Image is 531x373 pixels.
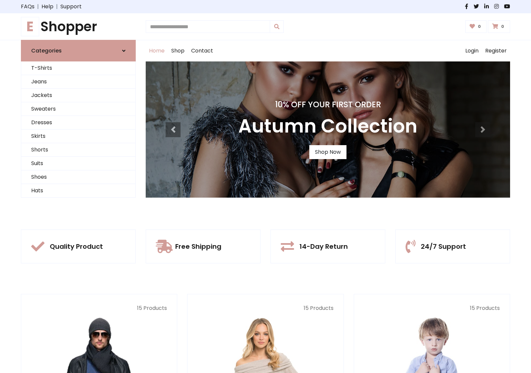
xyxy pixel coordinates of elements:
a: Suits [21,157,135,170]
a: Dresses [21,116,135,130]
h5: Free Shipping [175,242,221,250]
a: Shop [168,40,188,61]
a: Jackets [21,89,135,102]
a: Hats [21,184,135,198]
p: 15 Products [364,304,500,312]
p: 15 Products [197,304,333,312]
h5: 24/7 Support [421,242,466,250]
a: Categories [21,40,136,61]
a: EShopper [21,19,136,35]
span: E [21,17,39,36]
a: Skirts [21,130,135,143]
span: 0 [499,24,506,30]
a: Home [146,40,168,61]
a: Help [41,3,53,11]
a: Sweaters [21,102,135,116]
a: FAQs [21,3,35,11]
a: Contact [188,40,216,61]
p: 15 Products [31,304,167,312]
h6: Categories [31,47,62,54]
h5: Quality Product [50,242,103,250]
a: Jeans [21,75,135,89]
span: 0 [476,24,483,30]
span: | [53,3,60,11]
span: | [35,3,41,11]
a: T-Shirts [21,61,135,75]
a: 0 [465,20,487,33]
h5: 14-Day Return [299,242,348,250]
h4: 10% Off Your First Order [238,100,417,110]
a: Shorts [21,143,135,157]
h3: Autumn Collection [238,115,417,137]
a: Login [462,40,482,61]
a: Support [60,3,82,11]
h1: Shopper [21,19,136,35]
a: Shoes [21,170,135,184]
a: 0 [488,20,510,33]
a: Register [482,40,510,61]
a: Shop Now [309,145,346,159]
